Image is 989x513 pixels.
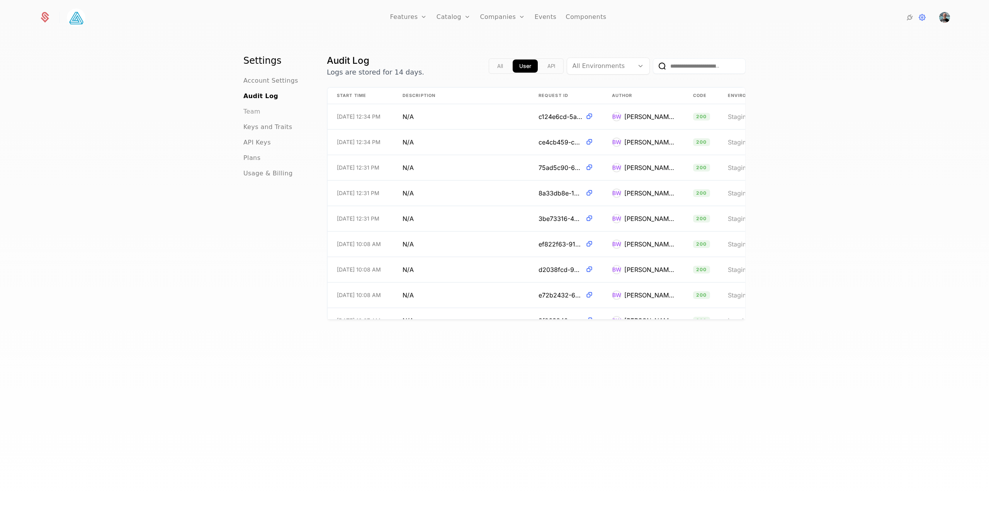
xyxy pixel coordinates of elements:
a: Keys and Traits [243,122,292,132]
span: N/A [403,214,414,223]
span: 3be73316-498c-4f1d-b0d1-72960d2145d9 [539,214,582,223]
span: d2038fcd-95a6-4cfe-acd4-8d05f81698ec [539,265,582,274]
span: 200 [693,317,710,324]
span: 200 [693,291,710,299]
div: [PERSON_NAME] [624,316,675,325]
span: [DATE] 10:08 AM [337,266,381,273]
span: 200 [693,189,710,197]
span: [DATE] 10:07 AM [337,317,381,324]
span: [DATE] 12:34 PM [337,113,381,121]
div: [PERSON_NAME] [624,138,675,147]
th: Start Time [328,88,393,104]
button: api [541,59,562,73]
div: Text alignment [489,58,564,74]
span: N/A [403,316,414,325]
h1: Audit Log [327,54,424,67]
button: app [513,59,538,73]
a: Audit Log [243,92,278,101]
span: 200 [693,164,710,172]
span: [DATE] 12:31 PM [337,164,379,172]
div: BW [612,265,621,274]
p: Logs are stored for 14 days. [327,67,424,78]
span: Staging [728,291,750,299]
span: 3f268340-e055-483d-b014-21258138041e [539,316,582,325]
span: 200 [693,266,710,273]
a: Account Settings [243,76,298,85]
span: Staging [728,240,750,248]
a: API Keys [243,138,271,147]
img: Automox [67,8,85,27]
span: N/A [403,240,414,249]
span: e72b2432-6e14-429e-bc5c-3148d7200a23 [539,290,582,300]
th: Request ID [529,88,603,104]
span: 75ad5c90-674d-48c7-9e6c-e9e91c96e98c [539,163,582,172]
span: Staging [728,138,750,146]
span: N/A [403,112,414,121]
div: BW [612,189,621,198]
span: c124e6cd-5ac9-49ee-b989-3f24b892736c [539,112,582,121]
span: 200 [693,138,710,146]
div: [PERSON_NAME] [624,240,675,249]
th: Code [684,88,719,104]
span: ef822f63-9141-4269-9e49-ddd2b1990ab8 [539,240,582,249]
a: Usage & Billing [243,169,293,178]
div: BW [612,290,621,300]
a: Team [243,107,260,116]
img: Brian Wleklinski [939,12,950,23]
div: [PERSON_NAME] [624,112,675,121]
span: [DATE] 10:08 AM [337,240,381,248]
span: Staging [728,189,750,197]
a: Settings [918,13,927,22]
div: BW [612,163,621,172]
button: all [491,59,510,73]
span: [DATE] 12:31 PM [337,215,379,223]
span: [DATE] 10:08 AM [337,291,381,299]
nav: Main [243,54,308,178]
span: 200 [693,240,710,248]
span: N/A [403,189,414,198]
span: ce4cb459-cc3d-4a16-914c-3689d7fbb24c [539,138,582,147]
span: Staging [728,215,750,223]
span: [DATE] 12:31 PM [337,189,379,197]
h1: Settings [243,54,308,67]
span: [DATE] 12:34 PM [337,138,381,146]
div: BW [612,316,621,325]
span: Staging [728,266,750,273]
div: [PERSON_NAME] [624,163,675,172]
span: N/A [403,290,414,300]
div: BW [612,138,621,147]
div: BW [612,214,621,223]
div: [PERSON_NAME] [624,189,675,198]
span: N/A [403,163,414,172]
div: [PERSON_NAME] [624,265,675,274]
a: Plans [243,153,260,163]
div: [PERSON_NAME] [624,214,675,223]
span: N/A [403,265,414,274]
span: Staging [728,113,750,121]
span: Staging [728,164,750,172]
th: Description [393,88,529,104]
th: Environment [719,88,796,104]
div: BW [612,112,621,121]
span: 200 [693,113,710,121]
span: 8a33db8e-14a6-47c9-8459-c284cabdaedb [539,189,582,198]
span: Local [728,317,744,324]
span: N/A [403,138,414,147]
button: Open user button [939,12,950,23]
div: BW [612,240,621,249]
div: [PERSON_NAME] [624,290,675,300]
th: Author [603,88,684,104]
span: 200 [693,215,710,223]
a: Integrations [905,13,914,22]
